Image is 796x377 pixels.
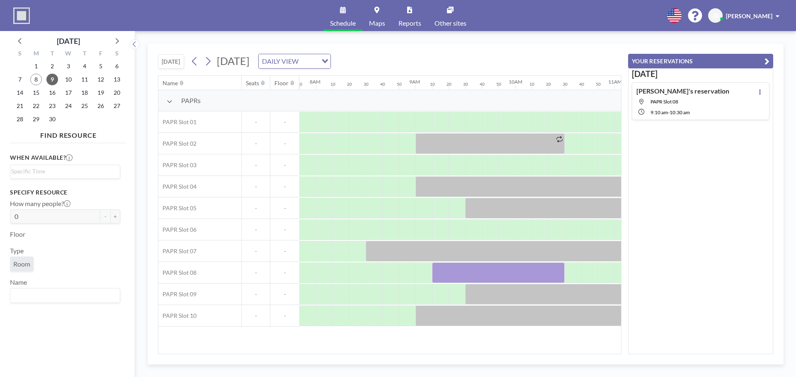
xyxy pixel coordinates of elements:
span: Monday, September 29, 2025 [30,113,42,125]
div: 20 [347,82,352,87]
div: M [28,49,44,60]
span: Friday, September 19, 2025 [95,87,107,98]
span: Monday, September 8, 2025 [30,74,42,85]
div: [DATE] [57,35,80,47]
div: 40 [380,82,385,87]
span: Saturday, September 27, 2025 [111,100,123,112]
span: Room [13,260,30,268]
span: PAPR Slot 07 [158,247,197,255]
span: Tuesday, September 23, 2025 [46,100,58,112]
div: T [76,49,92,60]
span: Thursday, September 25, 2025 [79,100,90,112]
span: Monday, September 15, 2025 [30,87,42,98]
span: - [242,226,270,233]
span: PAPR Slot 04 [158,183,197,190]
span: Monday, September 22, 2025 [30,100,42,112]
span: - [270,247,299,255]
div: 20 [546,82,551,87]
span: Tuesday, September 2, 2025 [46,60,58,72]
span: Tuesday, September 16, 2025 [46,87,58,98]
input: Search for option [301,56,317,67]
div: F [92,49,109,60]
div: 50 [397,82,402,87]
div: 30 [364,82,369,87]
input: Search for option [11,290,115,301]
span: Saturday, September 13, 2025 [111,74,123,85]
span: - [270,291,299,298]
span: Reports [398,20,421,26]
span: Thursday, September 4, 2025 [79,60,90,72]
label: How many people? [10,199,70,208]
div: 40 [579,82,584,87]
span: - [242,291,270,298]
span: 9:10 AM [650,109,668,115]
span: Tuesday, September 30, 2025 [46,113,58,125]
span: PAPR Slot 05 [158,204,197,212]
span: 10:30 AM [670,109,690,115]
span: Friday, September 26, 2025 [95,100,107,112]
span: Wednesday, September 3, 2025 [63,60,74,72]
div: 50 [496,82,501,87]
input: Search for option [11,167,115,176]
h4: FIND RESOURCE [10,128,127,139]
div: Search for option [10,165,120,178]
span: Sunday, September 7, 2025 [14,74,26,85]
span: DAILY VIEW [260,56,300,67]
span: PAPR Slot 03 [158,161,197,169]
div: 11AM [608,79,622,85]
span: - [668,109,670,115]
span: Maps [369,20,385,26]
div: 30 [463,82,468,87]
span: PAPR Slot 06 [158,226,197,233]
span: [PERSON_NAME] [726,12,772,19]
button: + [110,209,120,223]
span: - [242,140,270,147]
div: 10 [330,82,335,87]
div: 8AM [310,79,320,85]
div: S [109,49,125,60]
label: Floor [10,230,25,238]
div: Name [163,79,178,87]
span: Other sites [434,20,466,26]
img: organization-logo [13,7,30,24]
span: - [242,247,270,255]
div: 50 [297,82,302,87]
span: Monday, September 1, 2025 [30,60,42,72]
div: Search for option [10,288,120,303]
h4: [PERSON_NAME]'s reservation [636,87,729,95]
span: Tuesday, September 9, 2025 [46,74,58,85]
span: PAPR Slot 10 [158,312,197,319]
span: - [270,226,299,233]
h3: Specify resource [10,189,120,196]
div: S [12,49,28,60]
span: - [270,118,299,126]
span: Sunday, September 28, 2025 [14,113,26,125]
span: JB [712,12,718,19]
div: Seats [246,79,259,87]
label: Type [10,247,24,255]
span: Wednesday, September 24, 2025 [63,100,74,112]
span: - [270,269,299,276]
div: 10AM [509,79,522,85]
span: [DATE] [217,55,250,67]
div: Floor [274,79,289,87]
span: Wednesday, September 17, 2025 [63,87,74,98]
span: Thursday, September 11, 2025 [79,74,90,85]
div: T [44,49,61,60]
span: Thursday, September 18, 2025 [79,87,90,98]
div: 10 [430,82,435,87]
span: - [270,204,299,212]
button: YOUR RESERVATIONS [628,54,773,68]
span: - [270,161,299,169]
div: 30 [563,82,568,87]
span: - [242,118,270,126]
span: PAPR Slot 01 [158,118,197,126]
div: W [61,49,77,60]
span: Sunday, September 14, 2025 [14,87,26,98]
span: - [270,312,299,319]
span: PAPR Slot 09 [158,291,197,298]
span: - [242,312,270,319]
span: - [242,204,270,212]
span: Saturday, September 6, 2025 [111,60,123,72]
div: 20 [447,82,451,87]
